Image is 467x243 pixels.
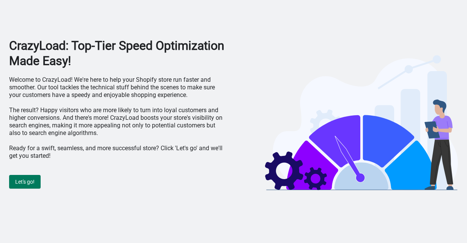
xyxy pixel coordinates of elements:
[15,179,35,185] span: Let's go!
[265,53,458,191] img: welcome-illustration-bf6e7d16.svg
[9,106,224,137] p: The result? Happy visitors who are more likely to turn into loyal customers and higher conversion...
[9,175,41,189] button: Let's go!
[9,76,224,99] p: Welcome to CrazyLoad! We're here to help your Shopify store run faster and smoother. Our tool tac...
[9,38,224,68] h1: CrazyLoad: Top-Tier Speed Optimization Made Easy!
[9,145,224,160] p: Ready for a swift, seamless, and more successful store? Click 'Let's go' and we'll get you started!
